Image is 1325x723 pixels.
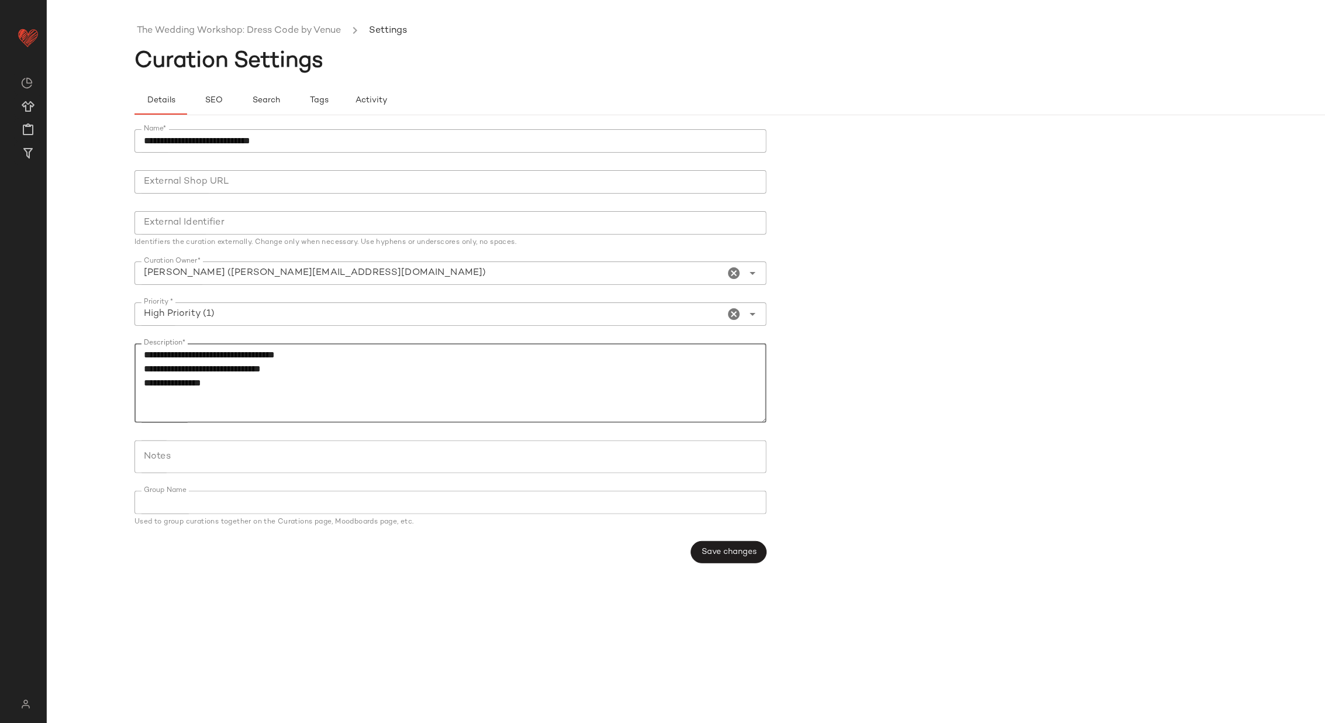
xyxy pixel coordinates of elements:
[252,96,280,105] span: Search
[746,307,760,321] i: Open
[16,26,40,49] img: heart_red.DM2ytmEG.svg
[701,548,757,557] span: Save changes
[134,50,323,73] span: Curation Settings
[727,307,741,321] i: Clear Priority *
[134,519,767,526] div: Used to group curations together on the Curations page, Moodboards page, etc.
[204,96,222,105] span: SEO
[355,96,387,105] span: Activity
[134,239,767,246] div: Identifiers the curation externally. Change only when necessary. Use hyphens or underscores only,...
[691,541,767,563] button: Save changes
[137,23,341,39] a: The Wedding Workshop: Dress Code by Venue
[14,700,37,709] img: svg%3e
[146,96,175,105] span: Details
[21,77,33,89] img: svg%3e
[727,266,741,280] i: Clear Curation Owner*
[309,96,328,105] span: Tags
[746,266,760,280] i: Open
[367,23,409,39] li: Settings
